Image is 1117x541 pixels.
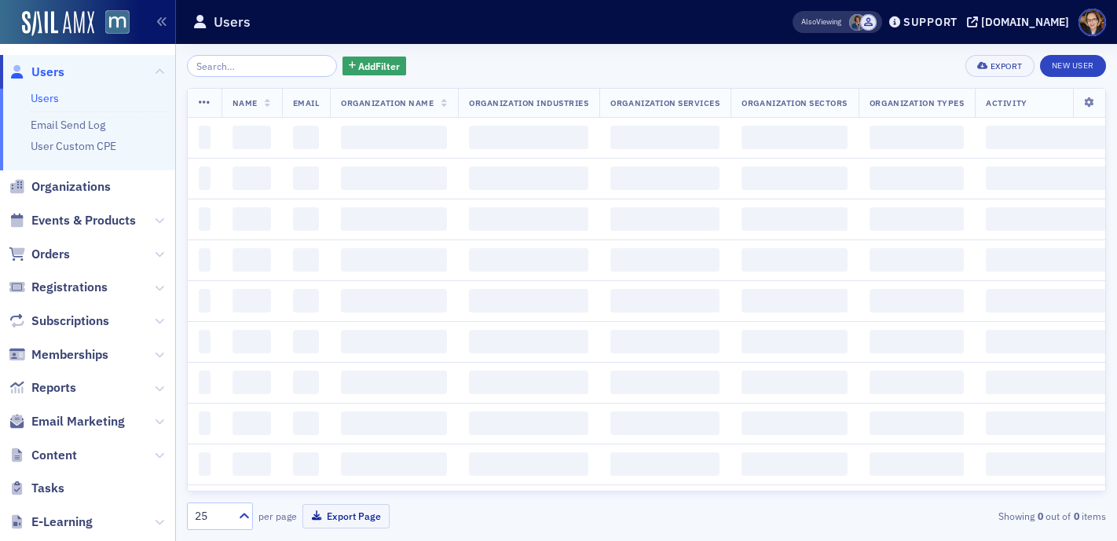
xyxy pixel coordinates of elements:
[342,57,407,76] button: AddFilter
[870,330,964,353] span: ‌
[742,207,848,231] span: ‌
[341,126,447,149] span: ‌
[9,480,64,497] a: Tasks
[302,504,390,528] button: Export Page
[849,14,866,31] span: Chris Dougherty
[31,480,64,497] span: Tasks
[31,279,108,296] span: Registrations
[293,97,320,108] span: Email
[870,166,964,190] span: ‌
[94,10,130,37] a: View Homepage
[31,178,111,196] span: Organizations
[233,452,271,476] span: ‌
[742,97,848,108] span: Organization Sectors
[1071,509,1082,523] strong: 0
[214,13,251,31] h1: Users
[610,166,720,190] span: ‌
[991,62,1023,71] div: Export
[469,289,588,313] span: ‌
[341,248,447,272] span: ‌
[233,126,271,149] span: ‌
[233,289,271,313] span: ‌
[870,126,964,149] span: ‌
[31,413,125,430] span: Email Marketing
[469,207,588,231] span: ‌
[105,10,130,35] img: SailAMX
[801,16,816,27] div: Also
[31,139,116,153] a: User Custom CPE
[1079,9,1106,36] span: Profile
[233,207,271,231] span: ‌
[610,289,720,313] span: ‌
[199,371,211,394] span: ‌
[293,166,320,190] span: ‌
[199,207,211,231] span: ‌
[31,313,109,330] span: Subscriptions
[469,126,588,149] span: ‌
[870,411,964,435] span: ‌
[199,126,211,149] span: ‌
[469,371,588,394] span: ‌
[358,59,400,73] span: Add Filter
[31,447,77,464] span: Content
[199,330,211,353] span: ‌
[233,97,258,108] span: Name
[31,246,70,263] span: Orders
[233,248,271,272] span: ‌
[986,97,1027,108] span: Activity
[469,248,588,272] span: ‌
[870,371,964,394] span: ‌
[31,379,76,397] span: Reports
[293,207,320,231] span: ‌
[187,55,337,77] input: Search…
[9,64,64,81] a: Users
[610,248,720,272] span: ‌
[610,97,720,108] span: Organization Services
[199,248,211,272] span: ‌
[233,411,271,435] span: ‌
[341,166,447,190] span: ‌
[742,248,848,272] span: ‌
[1035,509,1046,523] strong: 0
[860,14,877,31] span: Justin Chase
[293,248,320,272] span: ‌
[199,452,211,476] span: ‌
[9,447,77,464] a: Content
[469,411,588,435] span: ‌
[233,371,271,394] span: ‌
[199,166,211,190] span: ‌
[870,97,964,108] span: Organization Types
[293,452,320,476] span: ‌
[610,207,720,231] span: ‌
[31,64,64,81] span: Users
[31,346,108,364] span: Memberships
[31,514,93,531] span: E-Learning
[742,411,848,435] span: ‌
[31,118,105,132] a: Email Send Log
[967,16,1075,27] button: [DOMAIN_NAME]
[610,411,720,435] span: ‌
[610,126,720,149] span: ‌
[742,371,848,394] span: ‌
[199,289,211,313] span: ‌
[742,452,848,476] span: ‌
[811,509,1106,523] div: Showing out of items
[341,411,447,435] span: ‌
[258,509,297,523] label: per page
[199,411,211,435] span: ‌
[9,246,70,263] a: Orders
[610,371,720,394] span: ‌
[742,126,848,149] span: ‌
[742,330,848,353] span: ‌
[293,289,320,313] span: ‌
[341,452,447,476] span: ‌
[9,514,93,531] a: E-Learning
[1040,55,1106,77] a: New User
[22,11,94,36] a: SailAMX
[742,166,848,190] span: ‌
[870,452,964,476] span: ‌
[9,346,108,364] a: Memberships
[233,330,271,353] span: ‌
[341,371,447,394] span: ‌
[801,16,841,27] span: Viewing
